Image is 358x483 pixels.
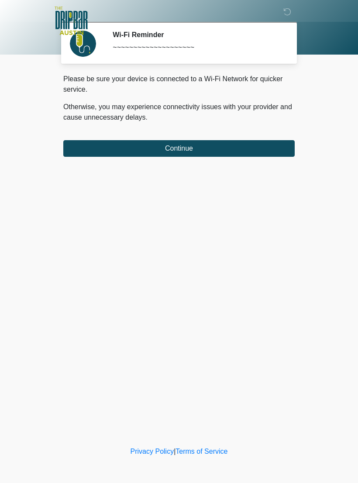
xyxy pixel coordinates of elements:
a: Terms of Service [176,448,227,455]
button: Continue [63,140,295,157]
p: Otherwise, you may experience connectivity issues with your provider and cause unnecessary delays [63,102,295,123]
span: . [146,114,148,121]
img: Agent Avatar [70,31,96,57]
img: The DRIPBaR - Austin The Domain Logo [55,7,88,35]
div: ~~~~~~~~~~~~~~~~~~~~ [113,42,282,53]
a: Privacy Policy [131,448,174,455]
p: Please be sure your device is connected to a Wi-Fi Network for quicker service. [63,74,295,95]
a: | [174,448,176,455]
